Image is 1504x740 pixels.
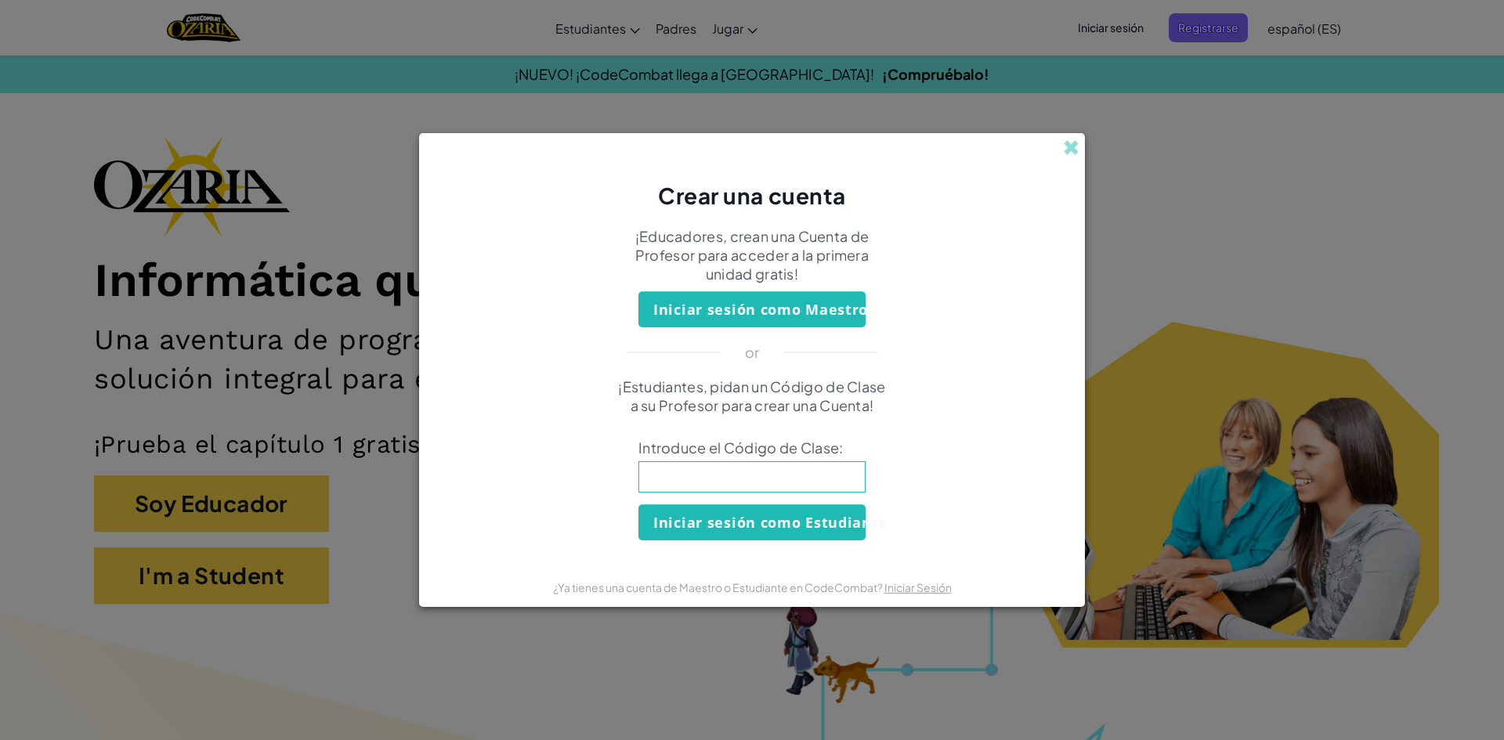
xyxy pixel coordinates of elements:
[615,377,889,415] p: ¡Estudiantes, pidan un Código de Clase a su Profesor para crear una Cuenta!
[615,227,889,283] p: ¡Educadores, crean una Cuenta de Profesor para acceder a la primera unidad gratis!
[638,439,866,457] span: Introduce el Código de Clase:
[553,580,884,594] span: ¿Ya tienes una cuenta de Maestro o Estudiante en CodeCombat?
[884,580,952,594] a: Iniciar Sesión
[745,343,760,362] p: or
[638,504,866,540] button: Iniciar sesión como Estudiante
[658,182,846,209] span: Crear una cuenta
[638,291,866,327] button: Iniciar sesión como Maestro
